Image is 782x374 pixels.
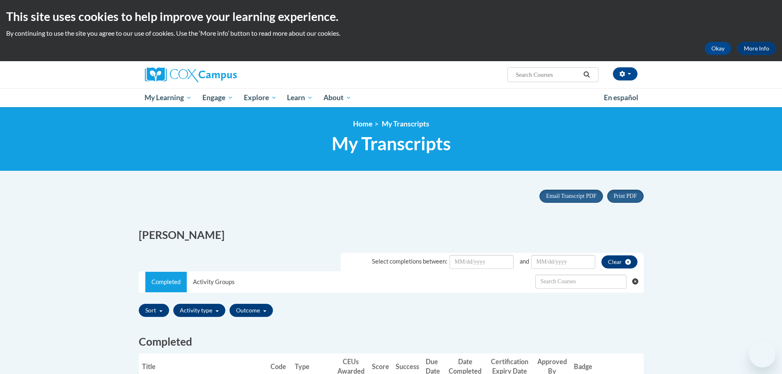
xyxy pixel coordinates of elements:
[382,119,429,128] span: My Transcripts
[202,93,233,103] span: Engage
[607,190,643,203] button: Print PDF
[140,88,197,107] a: My Learning
[6,8,776,25] h2: This site uses cookies to help improve your learning experience.
[187,272,241,292] a: Activity Groups
[520,258,529,265] span: and
[749,341,775,367] iframe: Button to launch messaging window
[145,67,237,82] img: Cox Campus
[613,67,638,80] button: Account Settings
[531,255,595,269] input: Date Input
[244,93,277,103] span: Explore
[353,119,372,128] a: Home
[614,193,637,199] span: Print PDF
[139,227,385,243] h2: [PERSON_NAME]
[535,275,626,289] input: Search Withdrawn Transcripts
[282,88,318,107] a: Learn
[197,88,238,107] a: Engage
[599,89,644,106] a: En español
[133,88,650,107] div: Main menu
[737,42,776,55] a: More Info
[6,29,776,38] p: By continuing to use the site you agree to our use of cookies. Use the ‘More info’ button to read...
[139,334,644,349] h2: Completed
[705,42,731,55] button: Okay
[323,93,351,103] span: About
[539,190,603,203] button: Email Transcript PDF
[144,93,192,103] span: My Learning
[449,255,514,269] input: Date Input
[145,67,301,82] a: Cox Campus
[229,304,273,317] button: Outcome
[632,272,643,291] button: Clear searching
[318,88,357,107] a: About
[238,88,282,107] a: Explore
[287,93,313,103] span: Learn
[145,272,187,292] a: Completed
[173,304,225,317] button: Activity type
[139,304,169,317] button: Sort
[515,70,580,80] input: Search Courses
[546,193,596,199] span: Email Transcript PDF
[604,93,638,102] span: En español
[372,258,447,265] span: Select completions between:
[601,255,638,268] button: clear
[332,133,451,154] span: My Transcripts
[580,70,593,80] button: Search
